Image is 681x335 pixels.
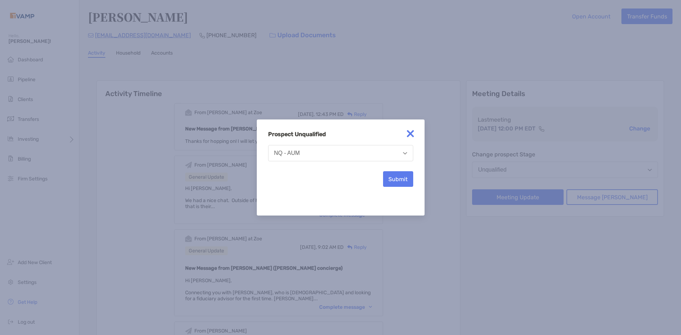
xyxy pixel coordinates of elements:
[403,127,417,141] img: close modal icon
[403,152,407,155] img: Open dropdown arrow
[268,145,413,161] button: NQ - AUM
[268,131,413,138] h4: Prospect Unqualified
[383,171,413,187] button: Submit
[274,150,300,156] div: NQ - AUM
